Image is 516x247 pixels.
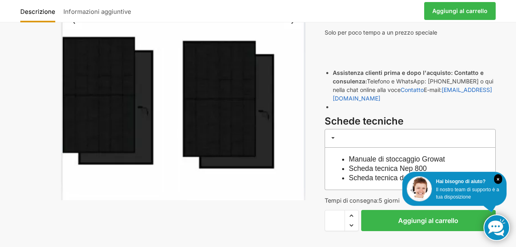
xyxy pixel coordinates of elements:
[349,174,456,182] a: Scheda tecnica del modulo solare
[333,69,453,76] font: Assistenza clienti prima e dopo l'acquisto:
[333,69,483,85] font: Contatto e consulenza:
[345,210,358,221] span: Aumenta la quantità
[325,210,345,231] input: Quantità del prodotto
[325,29,437,36] font: Solo per poco tempo a un prezzo speciale
[20,8,55,15] font: Descrizione
[436,179,486,184] font: Hai bisogno di aiuto?
[20,1,59,21] a: Descrizione
[333,86,492,102] font: [EMAIL_ADDRESS][DOMAIN_NAME]
[379,197,399,204] font: 5 giorni
[401,86,424,93] a: Contatto
[63,8,131,15] font: Informazioni aggiuntive
[494,174,502,184] i: Vicino
[349,164,427,173] a: Scheda tecnica Nep 800
[349,155,445,163] a: Manuale di stoccaggio Growat
[436,187,499,200] font: Il nostro team di supporto è a tua disposizione
[325,197,379,204] font: Tempi di consegna:
[496,177,499,182] font: ×
[424,2,496,20] a: Aggiungi al carrello
[424,86,442,93] font: E-mail:
[325,115,403,127] font: Schede tecniche
[407,176,432,201] img: Assistenza clienti
[333,78,493,93] font: Telefono e WhatsApp: [PHONE_NUMBER] o qui nella chat online alla voce
[361,210,496,231] button: Aggiungi al carrello
[59,1,135,21] a: Informazioni aggiuntive
[432,7,488,14] font: Aggiungi al carrello
[398,216,458,225] font: Aggiungi al carrello
[345,220,358,231] span: Ridurre la quantità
